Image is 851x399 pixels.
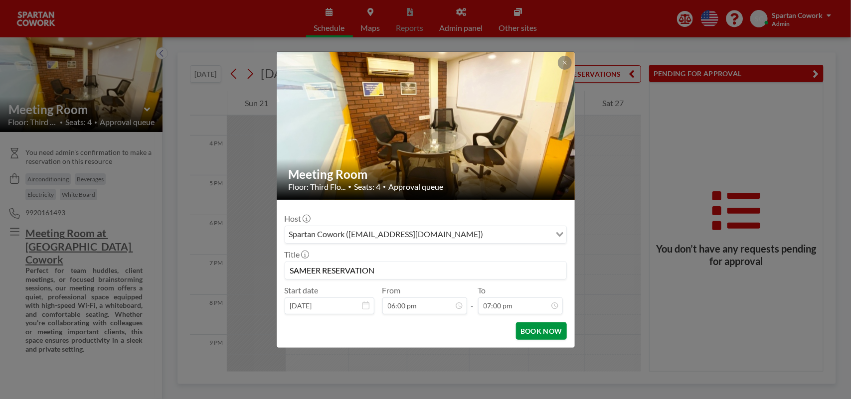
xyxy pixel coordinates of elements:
[389,182,444,192] span: Approval queue
[289,182,346,192] span: Floor: Third Flo...
[382,285,401,295] label: From
[277,13,576,238] img: 537.jpg
[285,214,310,224] label: Host
[285,250,308,260] label: Title
[285,262,566,279] input: Spartan's reservation
[285,226,566,243] div: Search for option
[354,182,381,192] span: Seats: 4
[289,167,564,182] h2: Meeting Room
[478,285,486,295] label: To
[471,289,474,311] span: -
[516,322,566,340] button: BOOK NOW
[285,285,319,295] label: Start date
[348,183,352,190] span: •
[287,228,486,241] span: Spartan Cowork ([EMAIL_ADDRESS][DOMAIN_NAME])
[383,183,386,190] span: •
[487,228,550,241] input: Search for option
